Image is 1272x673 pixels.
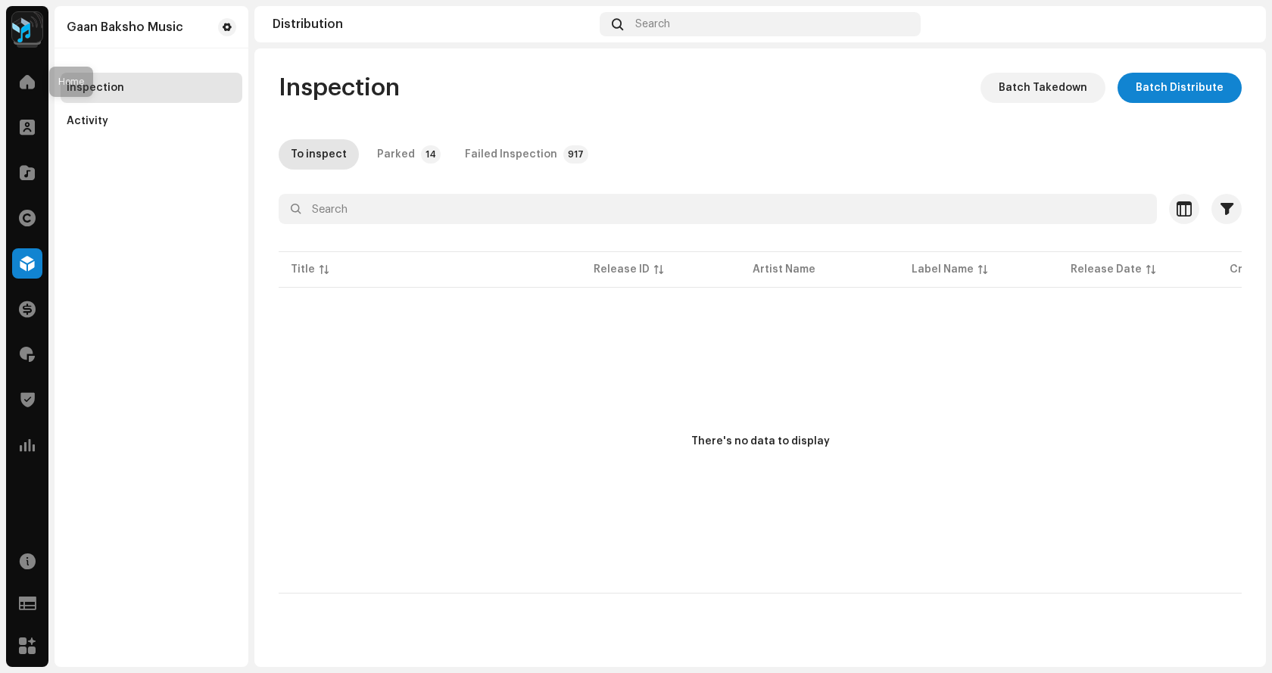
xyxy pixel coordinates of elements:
div: Gaan Baksho Music [67,21,183,33]
img: 2dae3d76-597f-44f3-9fef-6a12da6d2ece [12,12,42,42]
div: There's no data to display [691,434,830,450]
input: Search [279,194,1157,224]
re-m-nav-item: Activity [61,106,242,136]
p-badge: 14 [421,145,441,164]
span: Batch Takedown [999,73,1087,103]
div: To inspect [291,139,347,170]
button: Batch Distribute [1118,73,1242,103]
div: Parked [377,139,415,170]
span: Batch Distribute [1136,73,1224,103]
div: Activity [67,115,108,127]
re-m-nav-item: Inspection [61,73,242,103]
div: Inspection [67,82,124,94]
p-badge: 917 [563,145,588,164]
button: Batch Takedown [980,73,1105,103]
span: Inspection [279,73,400,103]
span: Search [635,18,670,30]
div: Distribution [273,18,594,30]
img: 790cc5ba-aa94-4f77-be96-5ac753399f6a [1224,12,1248,36]
div: Failed Inspection [465,139,557,170]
